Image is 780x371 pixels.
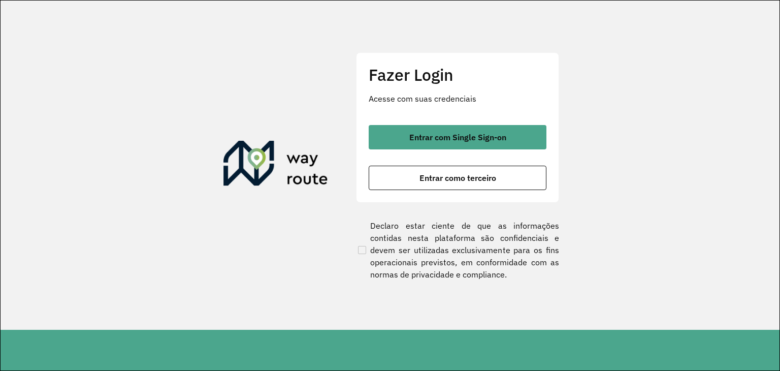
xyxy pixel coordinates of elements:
button: button [369,166,546,190]
h2: Fazer Login [369,65,546,84]
span: Entrar como terceiro [419,174,496,182]
label: Declaro estar ciente de que as informações contidas nesta plataforma são confidenciais e devem se... [356,220,559,281]
button: button [369,125,546,149]
span: Entrar com Single Sign-on [409,133,506,141]
img: Roteirizador AmbevTech [223,141,328,190]
p: Acesse com suas credenciais [369,92,546,105]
